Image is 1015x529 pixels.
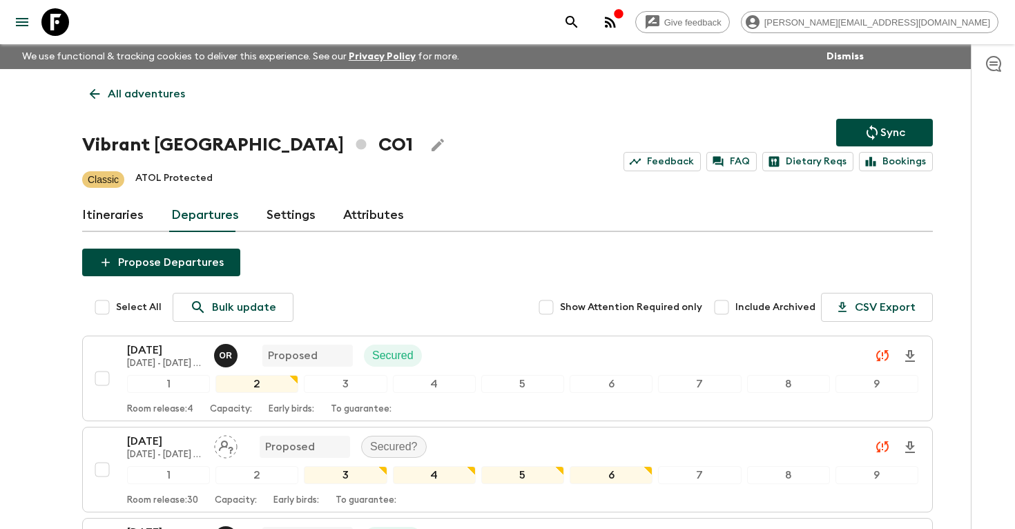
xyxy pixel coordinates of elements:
[658,375,741,393] div: 7
[481,375,564,393] div: 5
[215,466,298,484] div: 2
[747,466,830,484] div: 8
[361,436,427,458] div: Secured?
[372,347,414,364] p: Secured
[424,131,452,159] button: Edit Adventure Title
[349,52,416,61] a: Privacy Policy
[393,375,476,393] div: 4
[82,80,193,108] a: All adventures
[874,347,891,364] svg: Unable to sync - Check prices and secured
[219,350,232,361] p: O R
[657,17,729,28] span: Give feedback
[370,439,418,455] p: Secured?
[127,433,203,450] p: [DATE]
[741,11,998,33] div: [PERSON_NAME][EMAIL_ADDRESS][DOMAIN_NAME]
[902,439,918,456] svg: Download Onboarding
[215,375,298,393] div: 2
[127,404,193,415] p: Room release: 4
[214,344,240,367] button: OR
[269,404,314,415] p: Early birds:
[393,466,476,484] div: 4
[273,495,319,506] p: Early birds:
[127,450,203,461] p: [DATE] - [DATE] (Normal Itinerary) (old)
[706,152,757,171] a: FAQ
[835,466,918,484] div: 9
[212,299,276,316] p: Bulk update
[127,466,210,484] div: 1
[821,293,933,322] button: CSV Export
[82,336,933,421] button: [DATE][DATE] - [DATE] (Flights at 11am) (old)Oscar RinconProposedSecured123456789Room release:4Ca...
[880,124,905,141] p: Sync
[823,47,867,66] button: Dismiss
[108,86,185,102] p: All adventures
[364,345,422,367] div: Secured
[835,375,918,393] div: 9
[570,375,652,393] div: 6
[336,495,396,506] p: To guarantee:
[343,199,404,232] a: Attributes
[560,300,702,314] span: Show Attention Required only
[762,152,853,171] a: Dietary Reqs
[558,8,586,36] button: search adventures
[265,439,315,455] p: Proposed
[82,131,413,159] h1: Vibrant [GEOGRAPHIC_DATA] CO1
[8,8,36,36] button: menu
[747,375,830,393] div: 8
[267,199,316,232] a: Settings
[210,404,252,415] p: Capacity:
[874,439,891,455] svg: Unable to sync - Check prices and secured
[173,293,293,322] a: Bulk update
[214,348,240,359] span: Oscar Rincon
[304,466,387,484] div: 3
[623,152,701,171] a: Feedback
[215,495,257,506] p: Capacity:
[735,300,815,314] span: Include Archived
[570,466,652,484] div: 6
[127,375,210,393] div: 1
[902,348,918,365] svg: Download Onboarding
[836,119,933,146] button: Sync adventure departures to the booking engine
[635,11,730,33] a: Give feedback
[268,347,318,364] p: Proposed
[481,466,564,484] div: 5
[82,249,240,276] button: Propose Departures
[214,439,238,450] span: Assign pack leader
[331,404,391,415] p: To guarantee:
[82,199,144,232] a: Itineraries
[127,358,203,369] p: [DATE] - [DATE] (Flights at 11am) (old)
[135,171,213,188] p: ATOL Protected
[82,427,933,512] button: [DATE][DATE] - [DATE] (Normal Itinerary) (old)Assign pack leaderProposedSecured?123456789Room rel...
[658,466,741,484] div: 7
[859,152,933,171] a: Bookings
[171,199,239,232] a: Departures
[17,44,465,69] p: We use functional & tracking cookies to deliver this experience. See our for more.
[88,173,119,186] p: Classic
[127,342,203,358] p: [DATE]
[304,375,387,393] div: 3
[757,17,998,28] span: [PERSON_NAME][EMAIL_ADDRESS][DOMAIN_NAME]
[127,495,198,506] p: Room release: 30
[116,300,162,314] span: Select All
